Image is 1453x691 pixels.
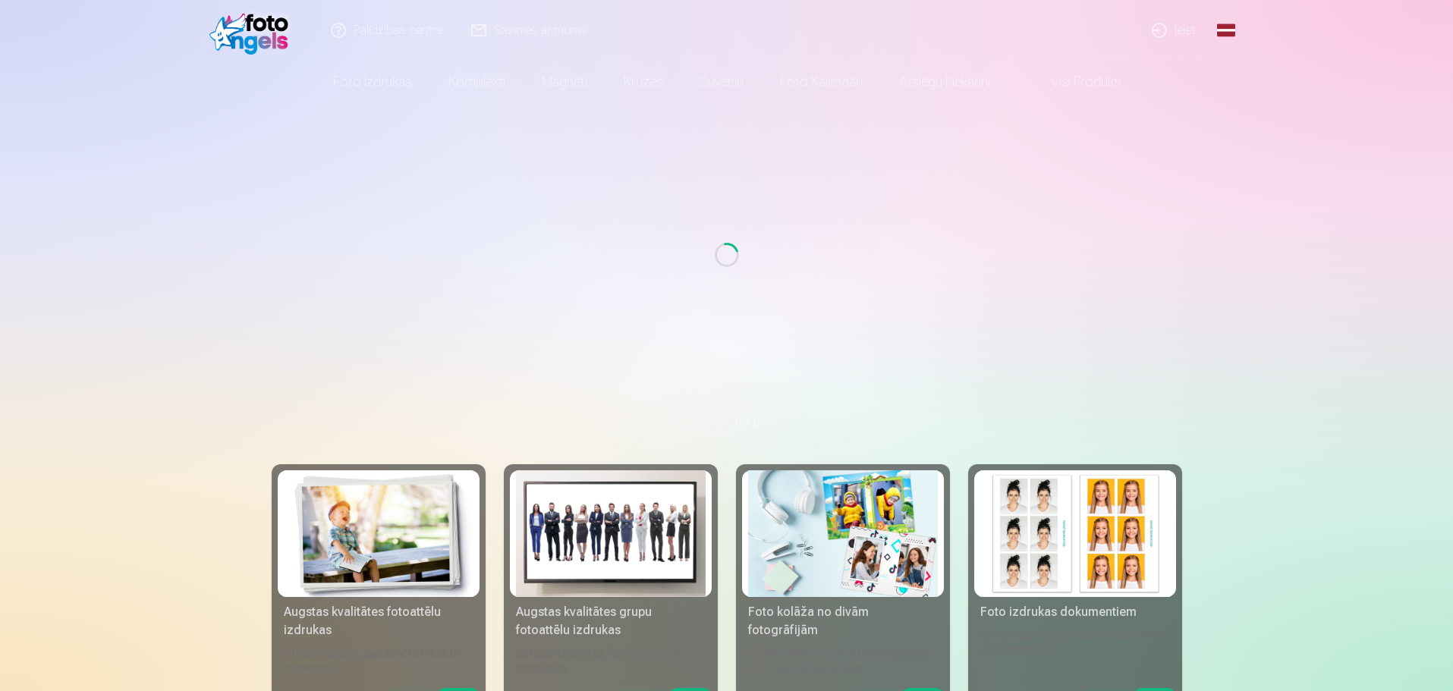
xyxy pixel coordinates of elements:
a: Krūzes [605,61,681,103]
div: Spilgtas krāsas uz Fuji Film Crystal fotopapīra [510,645,712,676]
div: Universālas foto izdrukas dokumentiem (6 fotogrāfijas) [974,627,1176,676]
a: Atslēgu piekariņi [881,61,1008,103]
a: Komplekti [430,61,524,103]
img: Foto kolāža no divām fotogrāfijām [748,470,938,597]
a: Foto izdrukas [315,61,430,103]
h3: Foto izdrukas [284,407,1170,434]
img: Augstas kvalitātes grupu fotoattēlu izdrukas [516,470,706,597]
a: Foto kalendāri [762,61,881,103]
a: Visi produkti [1008,61,1139,103]
div: Augstas kvalitātes fotoattēlu izdrukas [278,603,480,639]
div: [DEMOGRAPHIC_DATA] neaizmirstami mirkļi vienā skaistā bildē [742,645,944,676]
div: 210 gsm papīrs, piesātināta krāsa un detalizācija [278,645,480,676]
a: Suvenīri [681,61,762,103]
div: Foto kolāža no divām fotogrāfijām [742,603,944,639]
img: Augstas kvalitātes fotoattēlu izdrukas [284,470,473,597]
img: Foto izdrukas dokumentiem [980,470,1170,597]
div: Augstas kvalitātes grupu fotoattēlu izdrukas [510,603,712,639]
div: Foto izdrukas dokumentiem [974,603,1176,621]
a: Magnēti [524,61,605,103]
img: /fa1 [209,6,297,55]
